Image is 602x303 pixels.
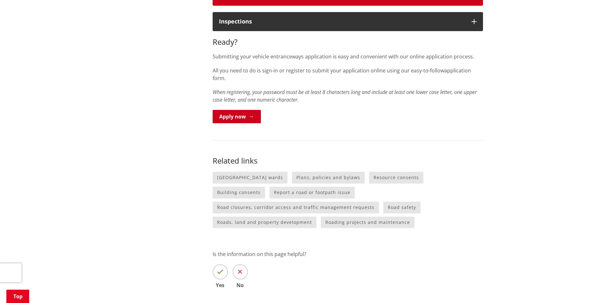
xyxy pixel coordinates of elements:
[213,217,316,228] a: Roads, land and property development
[213,172,288,184] a: [GEOGRAPHIC_DATA] wards
[213,89,477,103] em: When registering, your password must be at least 8 characters long and include at least one lower...
[213,156,483,165] h3: Related links
[213,187,265,199] a: Building consents
[213,53,483,60] p: Submitting your vehicle entranceways application is easy and convenient with our online applicati...
[213,283,228,288] span: Yes
[213,250,483,258] p: Is the information on this page helpful?
[213,37,483,47] h3: Ready?
[269,187,355,199] a: Report a road or footpath issue
[573,276,596,299] iframe: Messenger Launcher
[292,172,365,184] a: Plans, policies and bylaws
[233,283,248,288] span: No
[6,290,29,303] a: Top
[213,110,261,123] a: Apply now
[219,18,465,25] div: Inspections
[369,172,423,184] a: Resource consents
[383,202,420,213] a: Road safety
[213,12,483,31] button: Inspections
[213,202,379,213] a: Road closures, corridor access and traffic management requests
[321,217,414,228] a: Roading projects and maintenance
[213,67,483,82] p: All you need to do is sign-in or register to submit your application online using our easy-to-fol...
